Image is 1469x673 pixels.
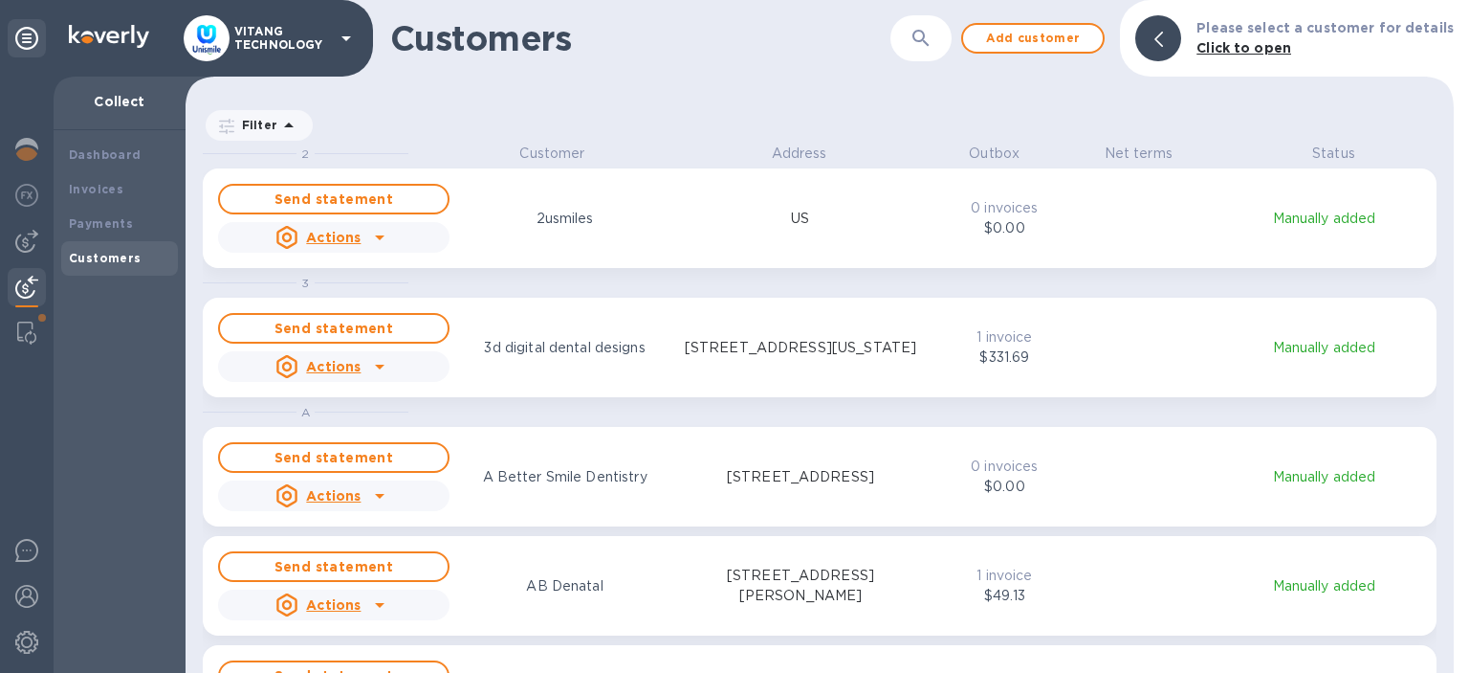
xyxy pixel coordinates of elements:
[958,348,1051,368] p: $331.69
[69,216,133,231] b: Payments
[958,457,1051,477] p: 0 invoices
[218,551,449,582] button: Send statement
[203,298,1436,397] button: Send statementActions3d digital dental designs[STREET_ADDRESS][US_STATE]1 invoice$331.69Manually ...
[69,251,142,265] b: Customers
[301,405,310,419] span: A
[1223,209,1425,229] p: Manually added
[69,182,123,196] b: Invoices
[1223,467,1425,487] p: Manually added
[69,25,149,48] img: Logo
[235,317,432,340] span: Send statement
[696,144,902,164] p: Address
[537,209,594,229] p: 2usmiles
[1196,40,1291,56] b: Click to open
[685,338,916,358] p: [STREET_ADDRESS][US_STATE]
[218,442,449,473] button: Send statement
[958,198,1051,218] p: 0 invoices
[306,488,361,504] u: Actions
[218,313,449,344] button: Send statement
[1231,144,1436,164] p: Status
[234,25,330,52] p: VITANG TECHNOLOGY
[943,144,1045,164] p: Outbox
[483,467,647,487] p: A Better Smile Dentistry
[449,144,655,164] p: Customer
[484,338,645,358] p: 3d digital dental designs
[1223,576,1425,596] p: Manually added
[8,19,46,57] div: Unpin categories
[978,27,1087,50] span: Add customer
[235,446,432,469] span: Send statement
[958,586,1051,606] p: $49.13
[301,146,309,161] span: 2
[15,184,38,207] img: Foreign exchange
[958,477,1051,497] p: $0.00
[306,230,361,245] u: Actions
[1086,144,1189,164] p: Net terms
[958,327,1051,348] p: 1 invoice
[203,427,1436,527] button: Send statementActionsA Better Smile Dentistry[STREET_ADDRESS]0 invoices$0.00Manually added
[234,117,277,133] p: Filter
[961,23,1105,54] button: Add customer
[203,536,1436,636] button: Send statementActionsAB Denatal[STREET_ADDRESS][PERSON_NAME]1 invoice$49.13Manually added
[526,576,603,596] p: AB Denatal
[203,144,1454,673] div: grid
[390,18,890,58] h1: Customers
[301,276,309,290] span: 3
[235,555,432,578] span: Send statement
[69,92,170,111] p: Collect
[203,168,1436,268] button: Send statementActions2usmilesUS0 invoices$0.00Manually added
[1223,338,1425,358] p: Manually added
[958,218,1051,238] p: $0.00
[235,188,432,211] span: Send statement
[1196,20,1454,35] b: Please select a customer for details
[958,566,1051,586] p: 1 invoice
[727,467,874,487] p: [STREET_ADDRESS]
[791,209,809,229] p: US
[684,566,916,606] p: [STREET_ADDRESS][PERSON_NAME]
[306,597,361,613] u: Actions
[218,184,449,214] button: Send statement
[306,359,361,374] u: Actions
[69,147,142,162] b: Dashboard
